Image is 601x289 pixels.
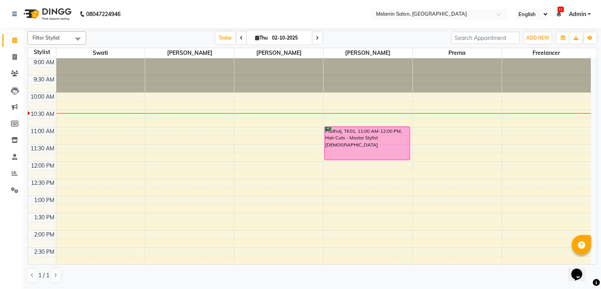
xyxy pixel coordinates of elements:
div: Stylist [28,48,56,56]
div: 10:30 AM [29,110,56,118]
span: freelancer [502,48,591,58]
div: 12:00 PM [29,162,56,170]
div: 11:00 AM [29,127,56,135]
span: 11 [558,7,564,12]
div: Pruthvij, TK01, 11:00 AM-12:00 PM, Hair Cuts - Master Stylist [DEMOGRAPHIC_DATA] [325,127,410,160]
div: 9:00 AM [32,58,56,67]
div: 2:00 PM [32,231,56,239]
span: 1 / 1 [38,271,49,280]
input: 2025-10-02 [270,32,309,44]
span: Today [216,32,235,44]
div: 11:30 AM [29,144,56,153]
span: Swati [56,48,145,58]
span: [PERSON_NAME] [234,48,323,58]
span: [PERSON_NAME] [145,48,234,58]
span: Prerna [413,48,502,58]
a: 11 [556,11,561,18]
span: Filter Stylist [32,34,60,41]
div: 1:30 PM [32,213,56,222]
b: 08047224946 [86,3,121,25]
img: logo [20,3,74,25]
span: Admin [569,10,586,18]
span: [PERSON_NAME] [324,48,412,58]
div: 10:00 AM [29,93,56,101]
input: Search Appointment [451,32,520,44]
span: Thu [253,35,270,41]
div: 9:30 AM [32,76,56,84]
div: 12:30 PM [29,179,56,187]
div: 2:30 PM [32,248,56,256]
span: ADD NEW [526,35,549,41]
button: ADD NEW [524,33,551,43]
div: 1:00 PM [32,196,56,204]
iframe: chat widget [568,258,593,281]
